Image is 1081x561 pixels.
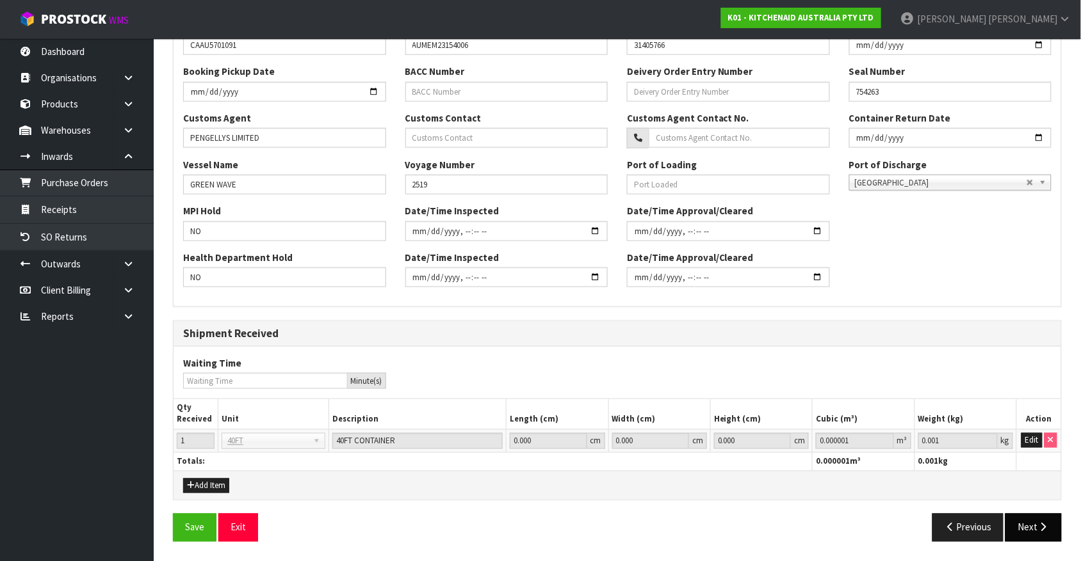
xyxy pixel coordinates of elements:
[183,175,386,194] input: Vessel Name
[849,128,1052,148] input: Container Return Date
[627,175,830,194] input: Port Loaded
[183,251,293,264] label: Health Department Hold
[627,204,754,217] label: Date/Time Approval/Cleared
[183,128,386,148] input: Customs Agent
[109,14,129,26] small: WMS
[174,399,218,429] th: Qty Received
[914,452,1016,471] th: kg
[714,433,791,449] input: Height
[917,13,986,25] span: [PERSON_NAME]
[849,82,1052,102] input: Seal Number
[608,399,710,429] th: Width (cm)
[627,82,830,102] input: Deivery Order Entry Number
[183,478,229,494] button: Add Item
[183,204,221,217] label: MPI Hold
[791,433,809,449] div: cm
[177,433,215,449] input: Qty Received
[988,13,1057,25] span: [PERSON_NAME]
[227,434,308,449] span: 40FT
[218,399,329,429] th: Unit
[174,452,813,471] th: Totals:
[183,328,1052,340] h3: Shipment Received
[510,433,587,449] input: Length
[918,433,998,449] input: Weight
[627,35,830,55] input: Entry Number
[711,399,813,429] th: Height (cm)
[1005,514,1062,541] button: Next
[218,514,258,541] button: Exit
[405,65,465,78] label: BACC Number
[649,128,830,148] input: Customs Agent Contact No.
[849,158,927,171] label: Port of Discharge
[627,267,830,287] input: Date/Time Inspected
[405,158,475,171] label: Voyage Number
[405,111,482,125] label: Customs Contact
[41,11,106,28] span: ProStock
[405,128,608,148] input: Customs Contact
[183,65,275,78] label: Booking Pickup Date
[587,433,605,449] div: cm
[894,433,911,449] div: m³
[721,8,881,28] a: K01 - KITCHENAID AUSTRALIA PTY LTD
[689,433,707,449] div: cm
[19,11,35,27] img: cube-alt.png
[183,356,241,370] label: Waiting Time
[849,111,951,125] label: Container Return Date
[627,111,749,125] label: Customs Agent Contact No.
[329,399,507,429] th: Description
[348,373,386,389] div: Minute(s)
[183,35,386,55] input: Container Number
[627,65,753,78] label: Deivery Order Entry Number
[183,221,386,241] input: MPI Hold
[332,433,503,449] input: Description
[1017,399,1061,429] th: Action
[183,373,348,389] input: Waiting Time
[728,12,874,23] strong: K01 - KITCHENAID AUSTRALIA PTY LTD
[405,267,608,287] input: Date/Time Inspected
[183,82,386,102] input: Cont. Bookin Date
[183,111,251,125] label: Customs Agent
[918,456,939,467] span: 0.001
[849,65,906,78] label: Seal Number
[816,456,850,467] span: 0.000001
[998,433,1013,449] div: kg
[405,82,608,102] input: BACC Number
[612,433,689,449] input: Width
[183,267,386,287] input: Health Department Hold
[405,35,608,55] input: Bill of Lading
[405,204,500,217] label: Date/Time Inspected
[627,221,830,241] input: Date/Time Inspected
[183,158,238,171] label: Vessel Name
[405,175,608,194] input: Voyage Number
[855,175,1027,191] span: [GEOGRAPHIC_DATA]
[405,251,500,264] label: Date/Time Inspected
[932,514,1004,541] button: Previous
[914,399,1016,429] th: Weight (kg)
[627,158,697,171] label: Port of Loading
[813,452,914,471] th: m³
[627,251,754,264] label: Date/Time Approval/Cleared
[1021,433,1043,448] button: Edit
[816,433,893,449] input: Cubic
[507,399,608,429] th: Length (cm)
[173,514,216,541] button: Save
[405,221,608,241] input: Date/Time Inspected
[813,399,914,429] th: Cubic (m³)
